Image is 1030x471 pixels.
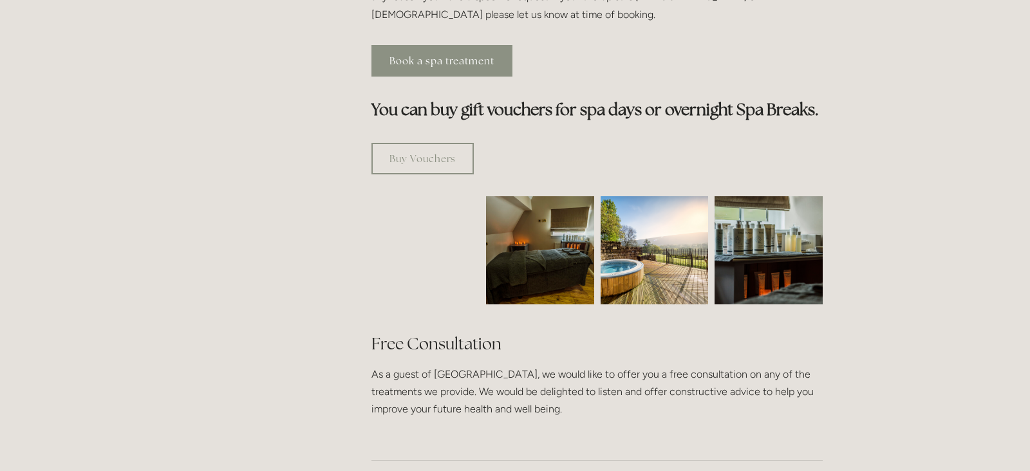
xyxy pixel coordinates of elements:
img: Outdoor jacuzzi with a view of the Peak District, Losehill House Hotel and Spa [601,196,709,304]
img: Spa room, Losehill House Hotel and Spa [459,196,621,304]
h2: Free Consultation [371,333,823,355]
p: As a guest of [GEOGRAPHIC_DATA], we would like to offer you a free consultation on any of the tre... [371,365,823,418]
img: Body creams in the spa room, Losehill House Hotel and Spa [688,196,850,304]
strong: You can buy gift vouchers for spa days or overnight Spa Breaks. [371,99,819,120]
a: Buy Vouchers [371,143,474,174]
a: Book a spa treatment [371,45,512,77]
